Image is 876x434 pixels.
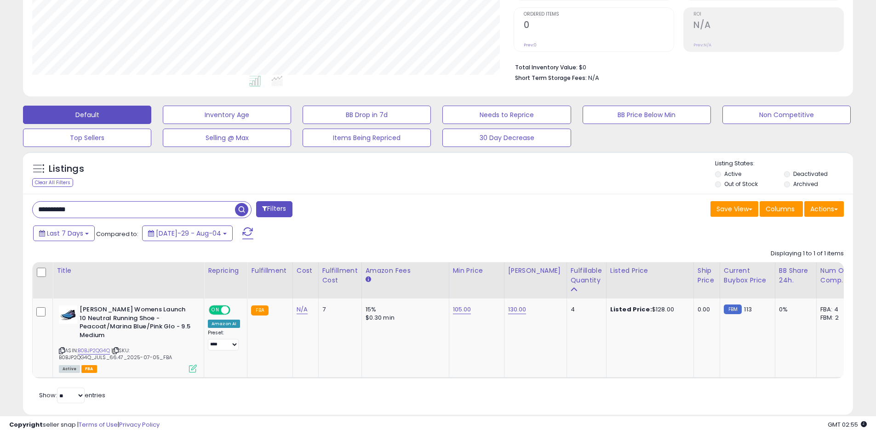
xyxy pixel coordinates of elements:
[515,74,587,82] b: Short Term Storage Fees:
[303,106,431,124] button: BB Drop in 7d
[251,305,268,316] small: FBA
[210,306,221,314] span: ON
[23,129,151,147] button: Top Sellers
[57,266,200,276] div: Title
[79,420,118,429] a: Terms of Use
[588,73,599,82] span: N/A
[583,106,711,124] button: BB Price Below Min
[297,305,308,314] a: N/A
[508,305,527,314] a: 130.00
[9,421,160,429] div: seller snap | |
[766,204,795,214] span: Columns
[442,106,571,124] button: Needs to Reprice
[524,12,674,17] span: Ordered Items
[256,201,292,217] button: Filters
[81,365,97,373] span: FBA
[793,180,818,188] label: Archived
[828,420,867,429] span: 2025-08-14 02:55 GMT
[142,225,233,241] button: [DATE]-29 - Aug-04
[208,330,240,350] div: Preset:
[96,230,138,238] span: Compared to:
[303,129,431,147] button: Items Being Repriced
[78,347,110,355] a: B0BJP2QG4Q
[32,178,73,187] div: Clear All Filters
[693,42,711,48] small: Prev: N/A
[804,201,844,217] button: Actions
[442,129,571,147] button: 30 Day Decrease
[724,180,758,188] label: Out of Stock
[508,266,563,276] div: [PERSON_NAME]
[49,163,84,175] h5: Listings
[59,365,80,373] span: All listings currently available for purchase on Amazon
[9,420,43,429] strong: Copyright
[698,305,713,314] div: 0.00
[820,314,851,322] div: FBM: 2
[724,266,771,285] div: Current Buybox Price
[453,266,500,276] div: Min Price
[251,266,288,276] div: Fulfillment
[724,304,742,314] small: FBM
[610,266,690,276] div: Listed Price
[119,420,160,429] a: Privacy Policy
[59,347,172,361] span: | SKU: B0BJP2QG4Q_JULS_66.47_2025-07-05_FBA
[59,305,197,372] div: ASIN:
[322,266,358,285] div: Fulfillment Cost
[698,266,716,285] div: Ship Price
[524,20,674,32] h2: 0
[163,106,291,124] button: Inventory Age
[744,305,751,314] span: 113
[366,314,442,322] div: $0.30 min
[297,266,315,276] div: Cost
[820,305,851,314] div: FBA: 4
[366,276,371,284] small: Amazon Fees.
[163,129,291,147] button: Selling @ Max
[571,266,602,285] div: Fulfillable Quantity
[779,305,809,314] div: 0%
[39,391,105,400] span: Show: entries
[571,305,599,314] div: 4
[23,106,151,124] button: Default
[610,305,652,314] b: Listed Price:
[156,229,221,238] span: [DATE]-29 - Aug-04
[610,305,687,314] div: $128.00
[715,159,853,168] p: Listing States:
[710,201,758,217] button: Save View
[59,305,77,324] img: 41VL7IxwY1L._SL40_.jpg
[771,249,844,258] div: Displaying 1 to 1 of 1 items
[47,229,83,238] span: Last 7 Days
[693,20,843,32] h2: N/A
[793,170,828,178] label: Deactivated
[693,12,843,17] span: ROI
[208,266,243,276] div: Repricing
[760,201,803,217] button: Columns
[453,305,471,314] a: 105.00
[515,63,578,71] b: Total Inventory Value:
[524,42,537,48] small: Prev: 0
[322,305,355,314] div: 7
[722,106,851,124] button: Non Competitive
[366,266,445,276] div: Amazon Fees
[779,266,813,285] div: BB Share 24h.
[515,61,837,72] li: $0
[80,305,191,342] b: [PERSON_NAME] Womens Launch 10 Neutral Running Shoe - Peacoat/Marina Blue/Pink Glo - 9.5 Medium
[724,170,741,178] label: Active
[820,266,854,285] div: Num of Comp.
[229,306,244,314] span: OFF
[33,225,95,241] button: Last 7 Days
[208,320,240,328] div: Amazon AI
[366,305,442,314] div: 15%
